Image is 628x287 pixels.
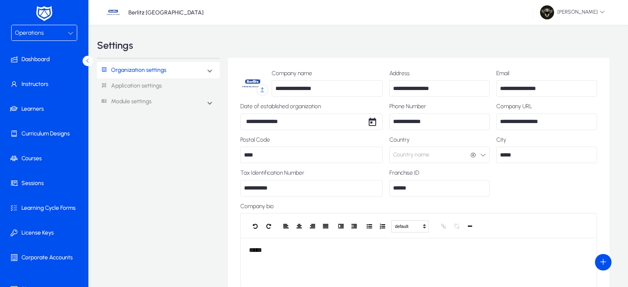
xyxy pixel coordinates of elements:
[2,130,90,138] span: Curriculum Designs
[240,137,383,143] label: Postal Code
[2,179,90,187] span: Sessions
[334,221,348,232] button: Indent
[496,137,597,143] label: City
[2,105,90,113] span: Learners
[363,221,376,232] button: Unordered List
[389,103,490,110] label: Phone Number
[293,221,306,232] button: Justify Center
[2,196,90,221] a: Learning Cycle Forms
[389,170,490,176] label: Franchise ID
[496,70,597,77] label: Email
[97,94,220,110] mat-expansion-panel-header: Module settings
[240,103,383,110] label: Date of established organization
[34,5,55,22] img: white-logo.png
[2,121,90,146] a: Curriculum Designs
[533,5,611,20] button: [PERSON_NAME]
[97,62,220,78] mat-expansion-panel-header: Organization settings
[306,221,319,232] button: Justify Right
[393,147,429,163] span: Country name
[97,63,166,78] a: Organization settings
[97,94,152,109] a: Module settings
[496,103,597,110] label: Company URL
[463,221,476,232] button: Horizontal Line
[2,97,90,121] a: Learners
[2,245,90,270] a: Corporate Accounts
[2,146,90,171] a: Courses
[240,203,597,210] label: Company bio
[540,5,605,19] span: [PERSON_NAME]
[249,221,262,232] button: Undo
[2,72,90,97] a: Instructors
[240,71,265,96] img: https://storage.googleapis.com/badgewell-crm-prod-bucket/organizations/organization-images/37.jpg...
[105,5,121,20] img: 37.jpg
[376,221,389,232] button: Ordered List
[272,70,383,77] label: Company name
[2,47,90,72] a: Dashboard
[389,70,490,77] label: Address
[2,254,90,262] span: Corporate Accounts
[2,229,90,237] span: License Keys
[97,40,133,50] h3: Settings
[97,78,220,94] a: Application settings
[389,137,490,143] label: Country
[2,221,90,245] a: License Keys
[348,221,361,232] button: Outdent
[364,114,381,130] button: Open calendar
[2,55,90,64] span: Dashboard
[391,220,429,232] button: default
[2,154,90,163] span: Courses
[2,171,90,196] a: Sessions
[319,221,332,232] button: Justify Full
[15,29,44,36] span: Operations
[262,221,275,232] button: Redo
[280,221,293,232] button: Justify Left
[2,204,90,212] span: Learning Cycle Forms
[240,170,383,176] label: Tax Identification Number
[540,5,554,19] img: 77.jpg
[2,80,90,88] span: Instructors
[128,9,204,16] p: Berlitz [GEOGRAPHIC_DATA]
